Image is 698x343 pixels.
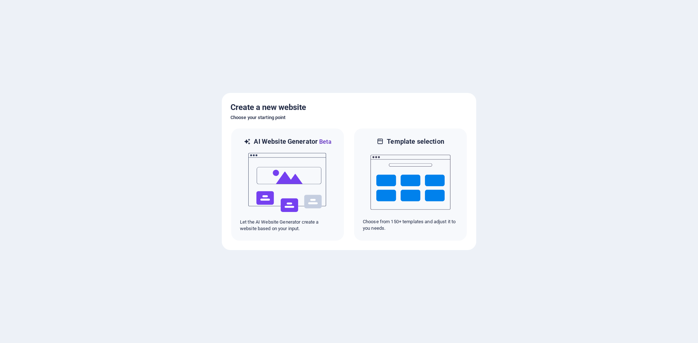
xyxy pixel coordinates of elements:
[254,137,331,146] h6: AI Website Generator
[387,137,444,146] h6: Template selection
[240,219,335,232] p: Let the AI Website Generator create a website based on your input.
[248,146,328,219] img: ai
[318,138,332,145] span: Beta
[363,219,458,232] p: Choose from 150+ templates and adjust it to you needs.
[230,113,468,122] h6: Choose your starting point
[230,128,345,241] div: AI Website GeneratorBetaaiLet the AI Website Generator create a website based on your input.
[353,128,468,241] div: Template selectionChoose from 150+ templates and adjust it to you needs.
[230,102,468,113] h5: Create a new website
